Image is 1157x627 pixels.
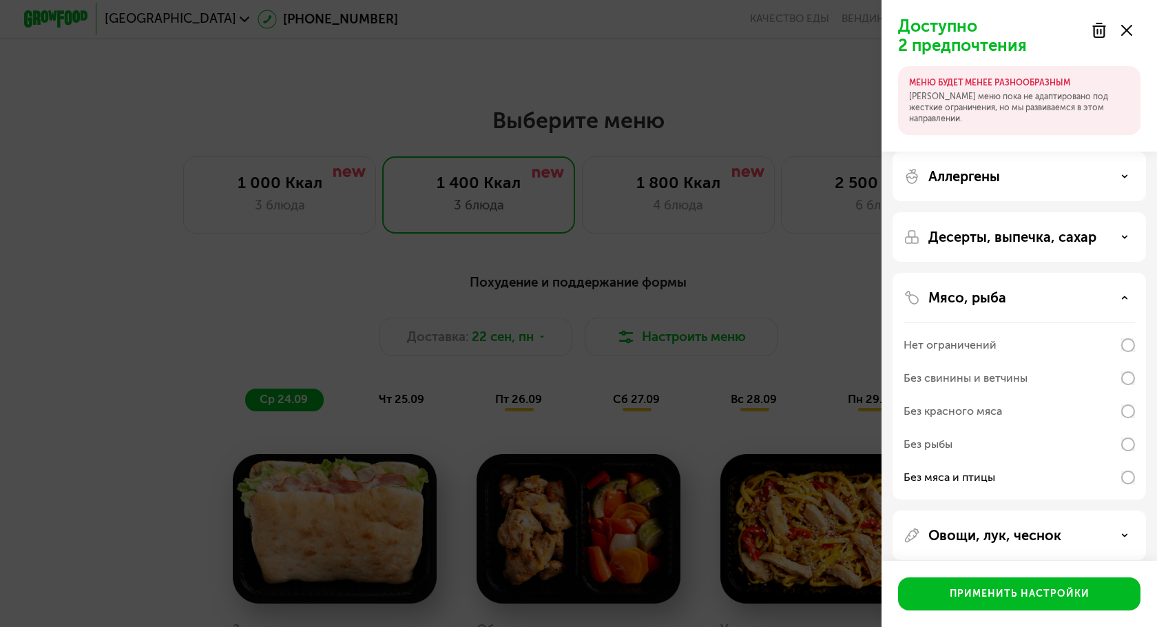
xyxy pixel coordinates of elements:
[950,587,1090,601] div: Применить настройки
[904,469,995,486] div: Без мяса и птицы
[909,91,1129,124] p: [PERSON_NAME] меню пока не адаптировано под жесткие ограничения, но мы развиваемся в этом направл...
[898,17,1083,55] p: Доступно 2 предпочтения
[928,168,1000,185] p: Аллергены
[928,527,1061,544] p: Овощи, лук, чеснок
[909,77,1129,88] p: МЕНЮ БУДЕТ МЕНЕЕ РАЗНООБРАЗНЫМ
[898,577,1140,610] button: Применить настройки
[904,436,952,453] div: Без рыбы
[904,403,1002,420] div: Без красного мяса
[904,337,997,353] div: Нет ограничений
[928,229,1096,245] p: Десерты, выпечка, сахар
[904,370,1028,387] div: Без свинины и ветчины
[928,289,1006,306] p: Мясо, рыба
